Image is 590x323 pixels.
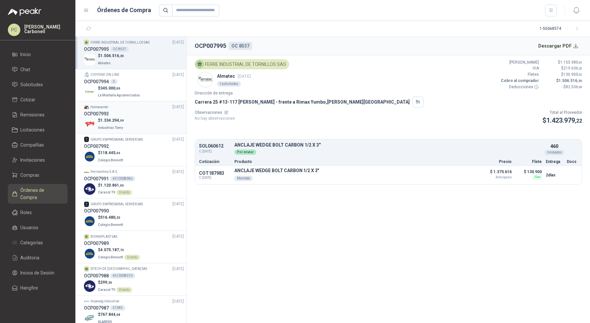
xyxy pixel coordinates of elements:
span: Invitaciones [20,156,45,164]
p: $ [98,53,124,59]
a: Compañías [8,139,68,151]
a: Chat [8,63,68,76]
span: [DATE] [172,72,184,78]
a: Cotizar [8,93,68,106]
img: Company Logo [84,215,95,227]
div: Directo [116,287,132,293]
p: COFEIND ON LINE [90,72,119,77]
p: Deducciones [500,84,539,90]
a: Company LogoGRUPO EMPRESARIAL SERVER SAS[DATE] OCP007992Company Logo$118.445,46Colegio Bennett [84,136,184,163]
img: Company Logo [84,105,89,110]
div: Unidades [544,150,564,155]
a: Roles [8,206,68,219]
a: Órdenes de Compra [8,184,68,204]
img: Company Logo [84,169,89,174]
a: SITECH DE [GEOGRAPHIC_DATA] SAS[DATE] OCP0079884510008370Company Logo$299,26Caracol TVDirecto [84,266,184,293]
span: 118.445 [100,151,120,155]
img: Company Logo [84,137,89,142]
span: C: [DATE] [199,176,230,180]
p: FERRE INDUSTRIAL DE TORNILLOS SAS [90,40,149,45]
p: - $ [543,84,582,90]
p: $ [543,65,582,71]
span: 219.636 [563,66,582,71]
img: Company Logo [84,202,89,207]
span: Licitaciones [20,126,45,133]
div: Por enviar [234,150,256,155]
p: $ 130.900 [516,168,542,176]
span: ,23 [115,216,120,219]
span: [DATE] [172,169,184,175]
span: ,00 [578,73,582,76]
p: Cotización [199,160,230,164]
span: Anticipado [479,176,512,179]
img: Company Logo [84,72,89,77]
p: $ [98,182,132,189]
a: Company LogoGRUPO EMPRESARIAL SERVER SAS[DATE] OCP007990Company Logo$516.480,23Colegio Bennett [84,201,184,228]
span: 1.506.516 [559,78,582,83]
span: Remisiones [20,111,45,118]
span: 4.075.187 [100,248,124,252]
p: Dirección de entrega [195,90,582,96]
p: $ [543,78,582,84]
h3: OCP007988 [84,272,109,279]
p: Flete [516,160,542,164]
p: COT187983 [199,171,230,176]
span: 1.423.979 [546,116,582,124]
p: Producto [234,160,475,164]
a: FERRE INDUSTRIAL DE TORNILLOS SAS[DATE] OCP007995OC 8537Company Logo$1.506.516,20Almatec [84,39,184,66]
img: Company Logo [84,280,95,292]
span: [DATE] [172,136,184,143]
div: Flex [533,174,542,180]
img: Company Logo [84,183,95,195]
p: Carrera 25 #13-117 [PERSON_NAME] - frente a Rimax Yumbo , [PERSON_NAME][GEOGRAPHIC_DATA] [195,98,410,106]
a: Usuarios [8,221,68,234]
h1: Órdenes de Compra [97,6,151,15]
h3: OCP007987 [84,304,109,312]
span: Compras [20,172,39,179]
span: 345.000 [100,86,120,91]
span: ,22 [575,118,582,124]
p: $ [542,115,582,126]
p: Docs [567,160,578,164]
img: Logo peakr [8,8,41,16]
p: $ [98,247,140,253]
span: ,99 [119,119,124,122]
img: Company Logo [84,54,95,65]
p: [PERSON_NAME] Carbonell [24,25,68,34]
span: 1.506.516 [100,53,124,58]
a: Auditoria [8,252,68,264]
span: [DATE] [172,39,184,46]
a: Licitaciones [8,124,68,136]
a: Inicio [8,48,68,61]
span: 767.844 [100,312,120,317]
p: $ [98,117,124,124]
span: Caracol TV [98,288,115,292]
span: 516.480 [100,215,120,220]
p: Ferricentros S.A.S. [90,169,118,174]
p: SITECH DE [GEOGRAPHIC_DATA] SAS [90,266,147,272]
a: Company LogoFerricentros S.A.S.[DATE] OCP0079914510008386Company Logo$1.120.861,00Caracol TVDirecto [84,169,184,196]
span: 82.536 [566,85,582,89]
p: Homecenter [90,105,108,110]
a: Remisiones [8,109,68,121]
div: 51383 [110,305,125,311]
div: PC [8,24,20,36]
p: ANCLAJE WEDGE BOLT CARBON 1/2 X 3" [234,143,542,148]
a: Company LogoHomecenter[DATE] OCP007993Company Logo$1.334.294,99Industrias Tomy [84,104,184,131]
span: Chat [20,66,30,73]
div: FERRE INDUSTRIAL DE TORNILLOS SAS [195,59,289,69]
div: 4510008386 [110,176,135,181]
span: ,20 [577,79,582,83]
span: ,98 [578,85,582,89]
span: [DATE] [172,201,184,207]
p: Imposeg Industrial [90,299,119,304]
p: Fletes [500,71,539,78]
h3: OCP007995 [84,46,109,53]
p: BONNIPLAST SAS [90,234,117,239]
button: Descargar PDF [535,39,582,52]
span: Auditoria [20,254,39,261]
p: $ [543,59,582,66]
a: Categorías [8,236,68,249]
a: Company LogoCOFEIND ON LINE[DATE] OCP0079943Company Logo$345.000,00La Montaña Agromercados [84,72,184,99]
div: 3 [110,79,117,84]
